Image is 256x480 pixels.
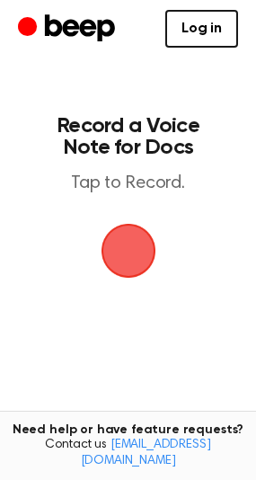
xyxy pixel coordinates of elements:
button: Beep Logo [102,224,155,278]
a: Log in [165,10,238,48]
p: Tap to Record. [32,173,224,195]
h1: Record a Voice Note for Docs [32,115,224,158]
a: [EMAIL_ADDRESS][DOMAIN_NAME] [81,439,211,467]
span: Contact us [11,438,245,469]
a: Beep [18,12,119,47]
